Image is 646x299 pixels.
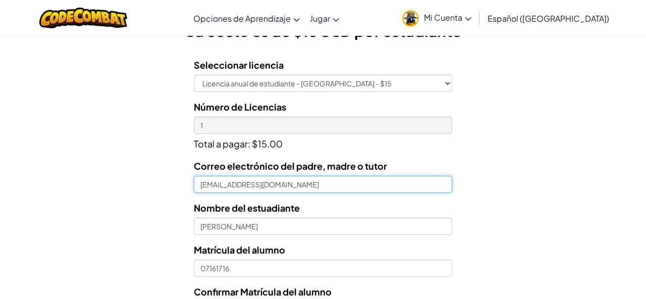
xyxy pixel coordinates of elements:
[194,58,284,72] label: Seleccionar licencia
[194,284,332,299] label: Confirmar Matrícula del alumno
[194,242,285,257] label: Matrícula del alumno
[424,12,471,23] span: Mi Cuenta
[194,134,452,151] p: Total a pagar: $15.00
[397,2,476,34] a: Mi Cuenta
[194,201,300,215] label: Nombre del estuadiante
[193,13,291,24] span: Opciones de Aprendizaje
[488,13,609,24] span: Español ([GEOGRAPHIC_DATA])
[194,99,286,114] label: Número de Licencias
[39,8,128,28] img: CodeCombat logo
[194,159,387,173] label: Correo electrónico del padre, madre o tutor
[310,13,330,24] span: Jugar
[402,10,419,27] img: avatar
[188,5,305,32] a: Opciones de Aprendizaje
[482,5,614,32] a: Español ([GEOGRAPHIC_DATA])
[305,5,344,32] a: Jugar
